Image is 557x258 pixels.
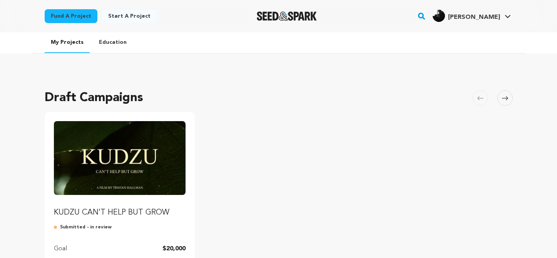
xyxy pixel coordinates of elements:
a: Seed&Spark Homepage [257,12,317,21]
a: Fund KUDZU CAN'T HELP BUT GROW [54,121,186,218]
a: My Projects [45,32,90,53]
div: Tristan H.'s Profile [433,10,500,22]
p: $20,000 [162,244,186,253]
a: Fund a project [45,9,97,23]
a: Tristan H.'s Profile [431,8,512,22]
p: Submitted - in review [54,224,186,230]
a: Start a project [102,9,157,23]
img: a9663e7f68ce07a8.jpg [433,10,445,22]
h2: Draft Campaigns [45,89,143,107]
span: [PERSON_NAME] [448,14,500,20]
a: Education [93,32,133,52]
img: submitted-for-review.svg [54,224,60,230]
span: Tristan H.'s Profile [431,8,512,24]
p: Goal [54,244,67,253]
p: KUDZU CAN'T HELP BUT GROW [54,207,186,218]
img: Seed&Spark Logo Dark Mode [257,12,317,21]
